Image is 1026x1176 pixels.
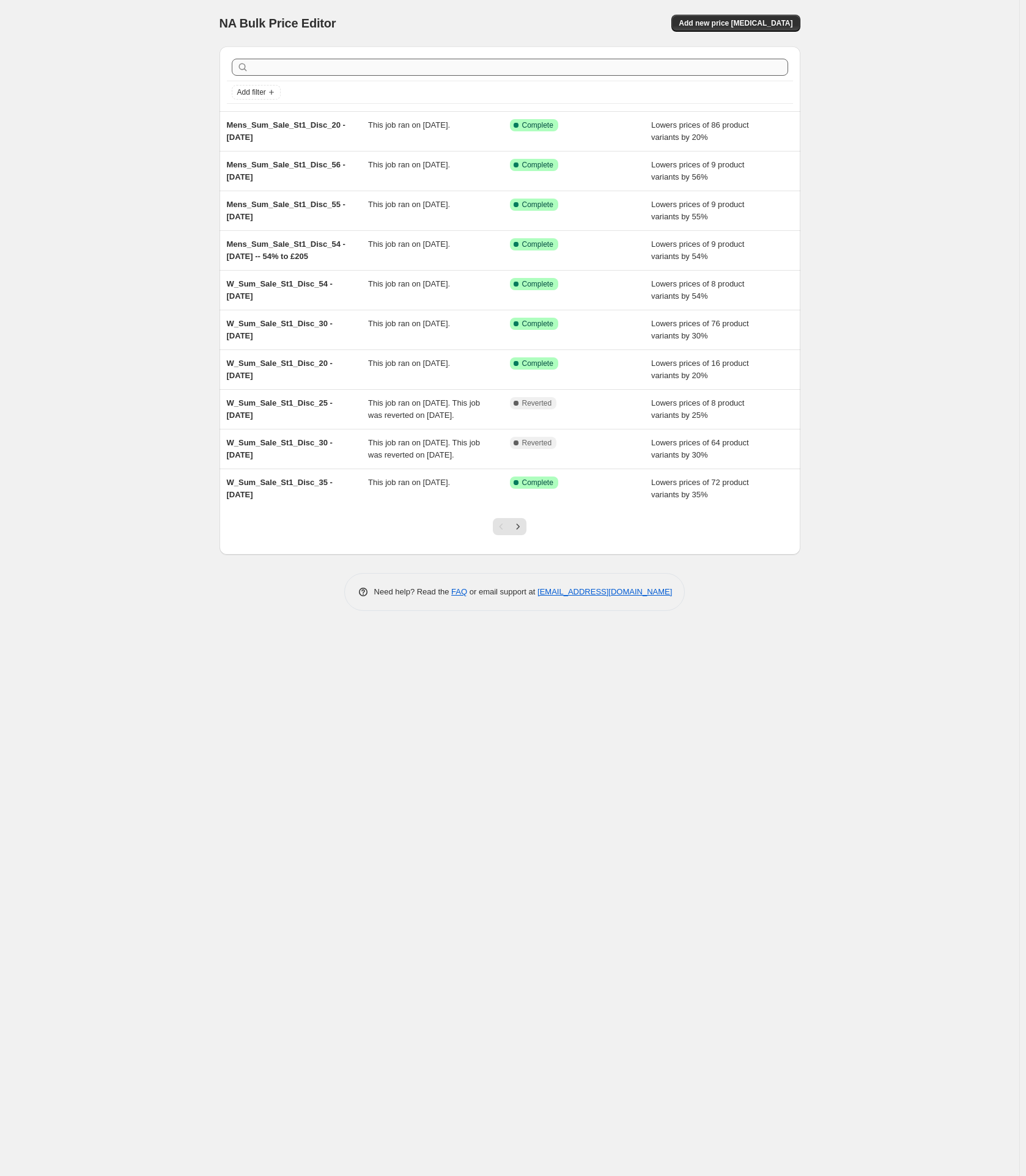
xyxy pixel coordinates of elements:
[227,239,345,261] span: Mens_Sum_Sale_St1_Disc_54 - [DATE] -- 54% to £205
[368,398,480,420] span: This job ran on [DATE]. This job was reverted on [DATE].
[537,587,672,596] a: [EMAIL_ADDRESS][DOMAIN_NAME]
[522,359,553,368] span: Complete
[232,85,281,100] button: Add filter
[522,160,553,170] span: Complete
[368,438,480,459] span: This job ran on [DATE]. This job was reverted on [DATE].
[671,15,800,32] button: Add new price [MEDICAL_DATA]
[227,359,333,380] span: W_Sum_Sale_St1_Disc_20 - [DATE]
[522,438,552,448] span: Reverted
[227,200,345,221] span: Mens_Sum_Sale_St1_Disc_55 - [DATE]
[522,478,553,488] span: Complete
[522,200,553,210] span: Complete
[651,200,744,221] span: Lowers prices of 9 product variants by 55%
[227,478,333,499] span: W_Sum_Sale_St1_Disc_35 - [DATE]
[368,239,450,249] span: This job ran on [DATE].
[368,120,450,130] span: This job ran on [DATE].
[679,18,792,28] span: Add new price [MEDICAL_DATA]
[374,587,452,596] span: Need help? Read the
[467,587,537,596] span: or email support at
[522,239,553,249] span: Complete
[651,319,749,340] span: Lowers prices of 76 product variants by 30%
[493,518,526,535] nav: Pagination
[522,398,552,408] span: Reverted
[651,279,744,301] span: Lowers prices of 8 product variants by 54%
[651,398,744,420] span: Lowers prices of 8 product variants by 25%
[227,398,333,420] span: W_Sum_Sale_St1_Disc_25 - [DATE]
[368,478,450,487] span: This job ran on [DATE].
[522,279,553,289] span: Complete
[368,359,450,368] span: This job ran on [DATE].
[227,160,345,181] span: Mens_Sum_Sale_St1_Disc_56 - [DATE]
[227,120,345,142] span: Mens_Sum_Sale_St1_Disc_20 - [DATE]
[227,279,333,301] span: W_Sum_Sale_St1_Disc_54 - [DATE]
[227,319,333,340] span: W_Sum_Sale_St1_Disc_30 - [DATE]
[651,120,749,142] span: Lowers prices of 86 product variants by 20%
[220,16,336,30] span: NA Bulk Price Editor
[368,160,450,169] span: This job ran on [DATE].
[651,478,749,499] span: Lowers prices of 72 product variants by 35%
[368,279,450,288] span: This job ran on [DATE].
[368,200,450,209] span: This job ran on [DATE].
[451,587,467,596] a: FAQ
[651,359,749,380] span: Lowers prices of 16 product variants by 20%
[522,120,553,130] span: Complete
[237,87,266,97] span: Add filter
[651,160,744,181] span: Lowers prices of 9 product variants by 56%
[651,438,749,459] span: Lowers prices of 64 product variants by 30%
[509,518,526,535] button: Next
[368,319,450,328] span: This job ran on [DATE].
[522,319,553,329] span: Complete
[651,239,744,261] span: Lowers prices of 9 product variants by 54%
[227,438,333,459] span: W_Sum_Sale_St1_Disc_30 - [DATE]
